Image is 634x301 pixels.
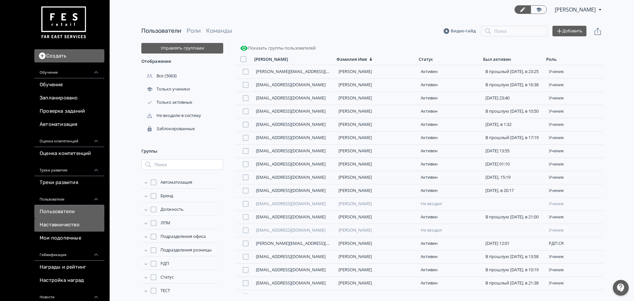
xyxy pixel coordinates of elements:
[160,220,170,226] span: ЛПМ
[485,148,544,154] div: [DATE] 13:55
[34,105,104,118] a: Проверка заданий
[34,274,104,287] a: Настройка наград
[160,247,212,253] span: Подразделения розницы
[34,176,104,189] a: Треки развития
[34,49,104,62] button: Создать
[256,267,326,273] a: [EMAIL_ADDRESS][DOMAIN_NAME]
[256,187,326,193] a: [EMAIL_ADDRESS][DOMAIN_NAME]
[40,4,87,41] img: https://files.teachbase.ru/system/account/57463/logo/medium-936fc5084dd2c598f50a98b9cbe0469a.png
[549,241,601,246] div: РДП CR
[34,118,104,131] a: Автоматизация
[421,148,479,154] div: Активен
[485,214,544,220] div: В прошлую [DATE], в 21:00
[338,148,372,154] a: [PERSON_NAME]
[546,56,557,62] div: Роль
[485,82,544,88] div: В прошлую [DATE], в 16:38
[338,280,372,286] a: [PERSON_NAME]
[338,187,372,193] a: [PERSON_NAME]
[485,95,544,101] div: [DATE] 23:40
[549,267,601,273] div: ученик
[421,122,479,127] div: Активен
[549,95,601,101] div: ученик
[421,281,479,286] div: Активен
[256,82,326,88] a: [EMAIL_ADDRESS][DOMAIN_NAME]
[141,43,223,54] button: Управлять группами
[141,27,181,34] a: Пользователи
[256,134,326,140] a: [EMAIL_ADDRESS][DOMAIN_NAME]
[34,160,104,176] div: Треки развития
[256,253,326,259] a: [EMAIL_ADDRESS][DOMAIN_NAME]
[34,147,104,160] a: Оценка компетенций
[549,162,601,167] div: ученик
[485,162,544,167] div: [DATE] 01:10
[34,261,104,274] a: Награды и рейтинг
[338,161,372,167] a: [PERSON_NAME]
[256,174,326,180] a: [EMAIL_ADDRESS][DOMAIN_NAME]
[485,188,544,193] div: [DATE], в 20:17
[256,227,326,233] a: [EMAIL_ADDRESS][DOMAIN_NAME]
[338,108,372,114] a: [PERSON_NAME]
[141,113,202,119] div: Не входили в систему
[160,179,192,186] span: Автоматизация
[160,287,170,294] span: ТЕСТ
[141,126,196,132] div: Заблокированные
[421,228,479,233] div: Не входил
[141,143,223,159] div: Группы
[549,214,601,220] div: ученик
[549,82,601,88] div: ученик
[421,135,479,140] div: Активен
[34,92,104,105] a: Запланировано
[549,148,601,154] div: ученик
[421,69,479,74] div: Активен
[338,68,372,74] a: [PERSON_NAME]
[421,241,479,246] div: Активен
[549,188,601,193] div: ученик
[421,162,479,167] div: Активен
[338,227,372,233] a: [PERSON_NAME]
[338,267,372,273] a: [PERSON_NAME]
[549,135,601,140] div: ученик
[34,232,104,245] a: Мои подопечные
[549,201,601,207] div: ученик
[421,188,479,193] div: Активен
[256,95,326,101] a: [EMAIL_ADDRESS][DOMAIN_NAME]
[160,274,174,281] span: Статус
[256,240,359,246] a: [PERSON_NAME][EMAIL_ADDRESS][DOMAIN_NAME]
[34,205,104,218] a: Пользователи
[256,201,326,207] a: [EMAIL_ADDRESS][DOMAIN_NAME]
[549,228,601,233] div: ученик
[338,240,372,246] a: [PERSON_NAME]
[485,267,544,273] div: В прошлую [DATE], в 10:19
[256,121,326,127] a: [EMAIL_ADDRESS][DOMAIN_NAME]
[34,131,104,147] div: Оценка компетенций
[549,175,601,180] div: ученик
[34,218,104,232] a: Наставничество
[485,254,544,259] div: В прошлую [DATE], в 13:58
[485,69,544,74] div: В прошлый [DATE], в 23:25
[187,27,201,34] a: Роли
[160,206,184,213] span: Должность
[485,109,544,114] div: В прошлую [DATE], в 10:50
[421,214,479,220] div: Активен
[141,69,223,83] div: (5063)
[256,280,326,286] a: [EMAIL_ADDRESS][DOMAIN_NAME]
[421,267,479,273] div: Активен
[555,6,597,14] span: Дмитрий Дьячков
[338,82,372,88] a: [PERSON_NAME]
[256,108,326,114] a: [EMAIL_ADDRESS][DOMAIN_NAME]
[254,56,288,62] div: [PERSON_NAME]
[256,148,326,154] a: [EMAIL_ADDRESS][DOMAIN_NAME]
[34,62,104,78] div: Обучение
[421,95,479,101] div: Активен
[256,68,359,74] a: [PERSON_NAME][EMAIL_ADDRESS][DOMAIN_NAME]
[485,175,544,180] div: [DATE], 15:19
[549,122,601,127] div: ученик
[141,86,191,92] div: Только ученики
[421,201,479,207] div: Не входил
[485,241,544,246] div: [DATE] 12:01
[239,43,317,54] button: Показать группы пользователей
[338,121,372,127] a: [PERSON_NAME]
[34,189,104,205] div: Пользователи
[531,5,547,14] a: Переключиться в режим ученика
[338,174,372,180] a: [PERSON_NAME]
